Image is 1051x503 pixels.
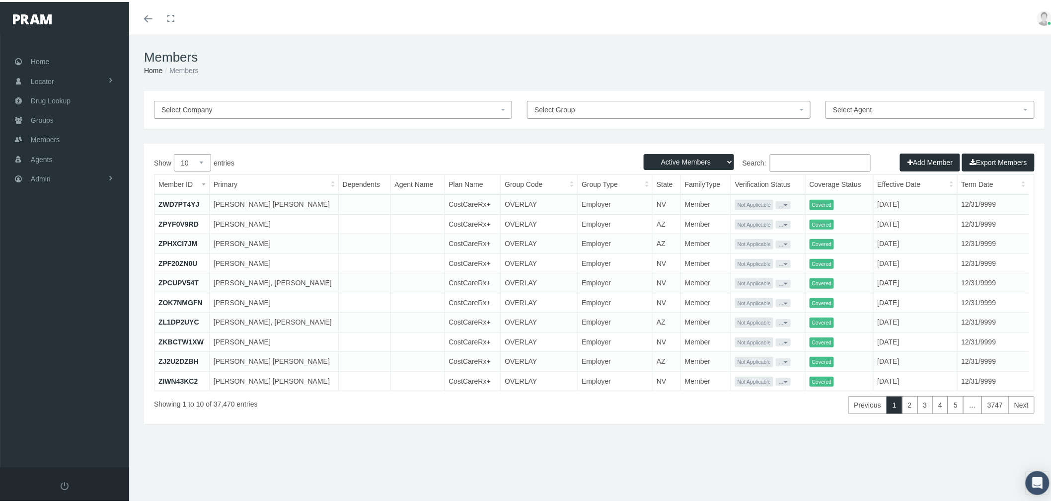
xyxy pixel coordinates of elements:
span: Covered [810,276,834,287]
td: Member [681,369,731,389]
td: AZ [653,311,681,331]
span: Agents [31,148,53,167]
td: 12/31/9999 [957,330,1029,350]
button: Export Members [962,152,1035,169]
a: 2 [902,394,918,412]
th: Coverage Status [805,173,873,192]
label: Show entries [154,152,595,169]
td: [PERSON_NAME] [209,291,338,311]
td: CostCareRx+ [445,369,501,389]
span: Not Applicable [735,316,773,326]
td: Employer [578,271,653,291]
td: [DATE] [873,271,957,291]
th: Dependents [338,173,390,192]
td: [PERSON_NAME] [209,251,338,271]
h1: Members [144,48,1045,63]
a: … [963,394,982,412]
span: Covered [810,375,834,385]
a: 3747 [981,394,1009,412]
td: CostCareRx+ [445,291,501,311]
a: 1 [887,394,902,412]
td: [DATE] [873,251,957,271]
button: ... [776,376,791,384]
td: CostCareRx+ [445,271,501,291]
span: Admin [31,168,51,186]
span: Not Applicable [735,355,773,365]
td: OVERLAY [501,330,578,350]
td: [DATE] [873,330,957,350]
button: ... [776,317,791,325]
span: Members [31,128,60,147]
td: Employer [578,232,653,252]
td: NV [653,192,681,212]
td: NV [653,251,681,271]
a: Previous [848,394,887,412]
td: 12/31/9999 [957,192,1029,212]
th: Group Type: activate to sort column ascending [578,173,653,192]
span: Covered [810,218,834,228]
span: Covered [810,257,834,267]
td: [DATE] [873,350,957,370]
td: Member [681,192,731,212]
button: ... [776,219,791,227]
th: Group Code: activate to sort column ascending [501,173,578,192]
td: Employer [578,311,653,331]
td: [PERSON_NAME] [209,232,338,252]
td: 12/31/9999 [957,251,1029,271]
a: ZL1DP2UYC [158,316,199,324]
td: Employer [578,369,653,389]
span: Covered [810,237,834,248]
td: CostCareRx+ [445,251,501,271]
a: ZWD7PT4YJ [158,198,199,206]
a: Home [144,65,162,73]
td: AZ [653,212,681,232]
td: OVERLAY [501,271,578,291]
a: ZJ2U2DZBH [158,355,199,363]
td: [DATE] [873,311,957,331]
th: Verification Status [731,173,805,192]
td: CostCareRx+ [445,232,501,252]
td: AZ [653,232,681,252]
td: Member [681,330,731,350]
button: ... [776,356,791,364]
td: CostCareRx+ [445,192,501,212]
td: 12/31/9999 [957,311,1029,331]
a: 5 [948,394,964,412]
td: Employer [578,330,653,350]
span: Home [31,50,49,69]
button: ... [776,278,791,286]
a: 3 [917,394,933,412]
a: ZPCUPV54T [158,277,199,285]
td: Employer [578,350,653,370]
td: NV [653,271,681,291]
th: FamilyType [681,173,731,192]
td: Employer [578,212,653,232]
td: CostCareRx+ [445,311,501,331]
td: Member [681,311,731,331]
span: Not Applicable [735,257,773,267]
div: Open Intercom Messenger [1026,469,1050,493]
span: Covered [810,296,834,307]
td: [PERSON_NAME], [PERSON_NAME] [209,271,338,291]
a: ZPHXCI7JM [158,238,198,246]
td: 12/31/9999 [957,232,1029,252]
td: [DATE] [873,232,957,252]
a: ZPYF0V9RD [158,218,199,226]
span: Groups [31,109,54,128]
td: OVERLAY [501,350,578,370]
th: Term Date: activate to sort column ascending [957,173,1029,192]
input: Search: [770,152,871,170]
th: Plan Name [445,173,501,192]
a: Next [1008,394,1035,412]
th: State [653,173,681,192]
a: ZIWN43KC2 [158,375,198,383]
span: Not Applicable [735,276,773,287]
td: Employer [578,291,653,311]
td: Employer [578,251,653,271]
td: Member [681,251,731,271]
td: [DATE] [873,291,957,311]
td: OVERLAY [501,311,578,331]
td: Member [681,291,731,311]
td: [DATE] [873,192,957,212]
td: 12/31/9999 [957,291,1029,311]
